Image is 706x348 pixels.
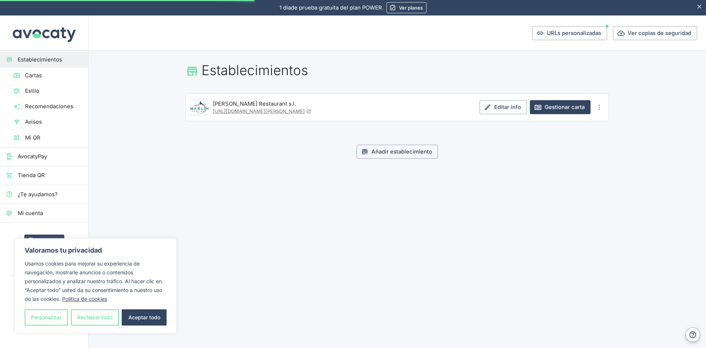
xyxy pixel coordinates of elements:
[25,309,68,326] button: Personalizar
[532,26,607,40] button: URLs personalizadas
[685,327,700,342] button: Ayuda y contacto
[185,62,609,78] h1: Establecimientos
[18,152,82,161] span: AvocatyPay
[71,309,119,326] button: Rechazar todo
[530,100,591,114] a: Gestionar carta
[24,235,64,246] a: Ver planes
[693,0,706,13] button: Esconder aviso
[18,209,82,217] span: Mi cuenta
[3,281,85,293] button: Cerrar sesión
[479,100,527,114] a: Editar info
[18,190,82,198] span: ¿Te ayudamos?
[613,26,697,40] button: Ver copias de seguridad
[15,238,176,333] div: Valoramos tu privacidad
[190,98,208,116] img: Thumbnail
[11,15,77,50] img: Avocaty
[279,4,384,12] p: de prueba gratuita del plan POWER.
[25,102,82,110] span: Recomendaciones
[213,100,311,108] p: [PERSON_NAME] Restaurant s.l.
[122,309,167,326] button: Aceptar todo
[62,295,107,302] a: Política de cookies
[25,134,82,142] span: Mi QR
[357,145,438,159] button: Añadir establecimiento
[593,101,605,113] button: Más opciones
[18,56,82,64] span: Establecimientos
[213,108,311,114] a: [URL][DOMAIN_NAME][PERSON_NAME]
[25,246,167,255] p: Valoramos tu privacidad
[190,98,208,116] a: Editar establecimiento
[279,4,291,11] span: 1 día
[18,171,82,179] span: Tienda QR
[25,118,82,126] span: Avisos
[25,259,167,303] p: Usamos cookies para mejorar su experiencia de navegación, mostrarle anuncios o contenidos persona...
[386,2,427,13] a: Ver planes
[25,71,82,80] span: Cartas
[25,87,82,95] span: Estilo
